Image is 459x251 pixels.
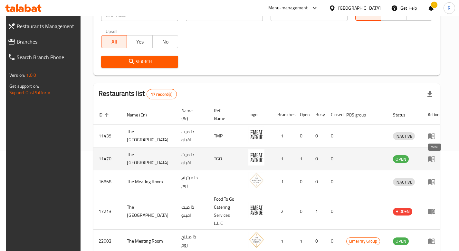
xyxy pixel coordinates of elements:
th: Busy [310,105,326,125]
td: 0 [310,125,326,147]
button: Yes [127,35,152,48]
td: 0 [326,193,341,230]
div: [GEOGRAPHIC_DATA] [338,5,381,12]
div: Menu [428,237,440,245]
div: Total records count [147,89,177,99]
span: Ref. Name [214,107,235,122]
div: Menu [428,178,440,186]
span: 17 record(s) [147,91,177,97]
span: All [104,37,124,46]
div: Menu [428,132,440,140]
td: ذا ميت افينو [176,193,209,230]
td: Food To Go Catering Services L.L.C [209,193,243,230]
span: LimeTray Group [347,237,380,245]
span: No [155,37,176,46]
a: Restaurants Management [3,18,83,34]
span: Restaurants Management [17,22,78,30]
td: 0 [310,147,326,170]
td: TGO [209,147,243,170]
td: 0 [295,170,310,193]
th: Logo [243,105,272,125]
span: Name (En) [127,111,155,119]
span: Get support on: [9,82,39,90]
a: Search Branch Phone [3,49,83,65]
span: INACTIVE [393,133,415,140]
td: ذا ميت افينو [176,125,209,147]
td: 0 [326,125,341,147]
button: No [152,35,178,48]
td: 11470 [93,147,122,170]
td: 0 [310,170,326,193]
span: ID [99,111,111,119]
span: TMP [409,10,430,19]
th: Closed [326,105,341,125]
span: Yes [129,37,150,46]
span: INACTIVE [393,178,415,186]
td: 1 [272,170,295,193]
td: The Meating Room [122,170,176,193]
td: ذا ميت افينو [176,147,209,170]
img: The Meat Avenue [248,126,264,143]
td: 0 [295,125,310,147]
td: The [GEOGRAPHIC_DATA] [122,125,176,147]
img: The Meat Avenue [248,202,264,218]
img: The Meating Room [248,172,264,188]
span: HIDDEN [393,208,412,215]
span: R [448,5,451,12]
span: Search [106,58,173,66]
span: Branches [17,38,78,45]
a: Support.OpsPlatform [9,88,50,97]
div: Menu-management [268,4,308,12]
span: OPEN [393,156,409,163]
td: 0 [326,147,341,170]
td: TMP [209,125,243,147]
td: 1 [295,147,310,170]
span: TGO [384,10,404,19]
a: Branches [3,34,83,49]
span: Search Branch Phone [17,53,78,61]
td: 0 [295,193,310,230]
span: All [358,10,378,19]
td: 2 [272,193,295,230]
td: 17213 [93,193,122,230]
button: Search [101,56,178,68]
img: The Meating Room [248,232,264,248]
td: The [GEOGRAPHIC_DATA] [122,147,176,170]
th: Action [423,105,445,125]
img: The Meat Avenue [248,149,264,166]
button: All [101,35,127,48]
td: 1 [310,193,326,230]
span: Name (Ar) [181,107,201,122]
div: Export file [422,86,437,102]
span: OPEN [393,237,409,245]
td: The [GEOGRAPHIC_DATA] [122,193,176,230]
td: ذا ميتينج روم [176,170,209,193]
td: 11435 [93,125,122,147]
span: Version: [9,71,25,79]
label: Upsell [106,29,118,33]
span: Status [393,111,414,119]
div: Menu [428,207,440,215]
th: Branches [272,105,295,125]
td: 1 [272,147,295,170]
th: Open [295,105,310,125]
span: 1.0.0 [26,71,36,79]
td: 1 [272,125,295,147]
h2: Restaurants list [99,89,177,99]
td: 16868 [93,170,122,193]
span: POS group [346,111,374,119]
td: 0 [326,170,341,193]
